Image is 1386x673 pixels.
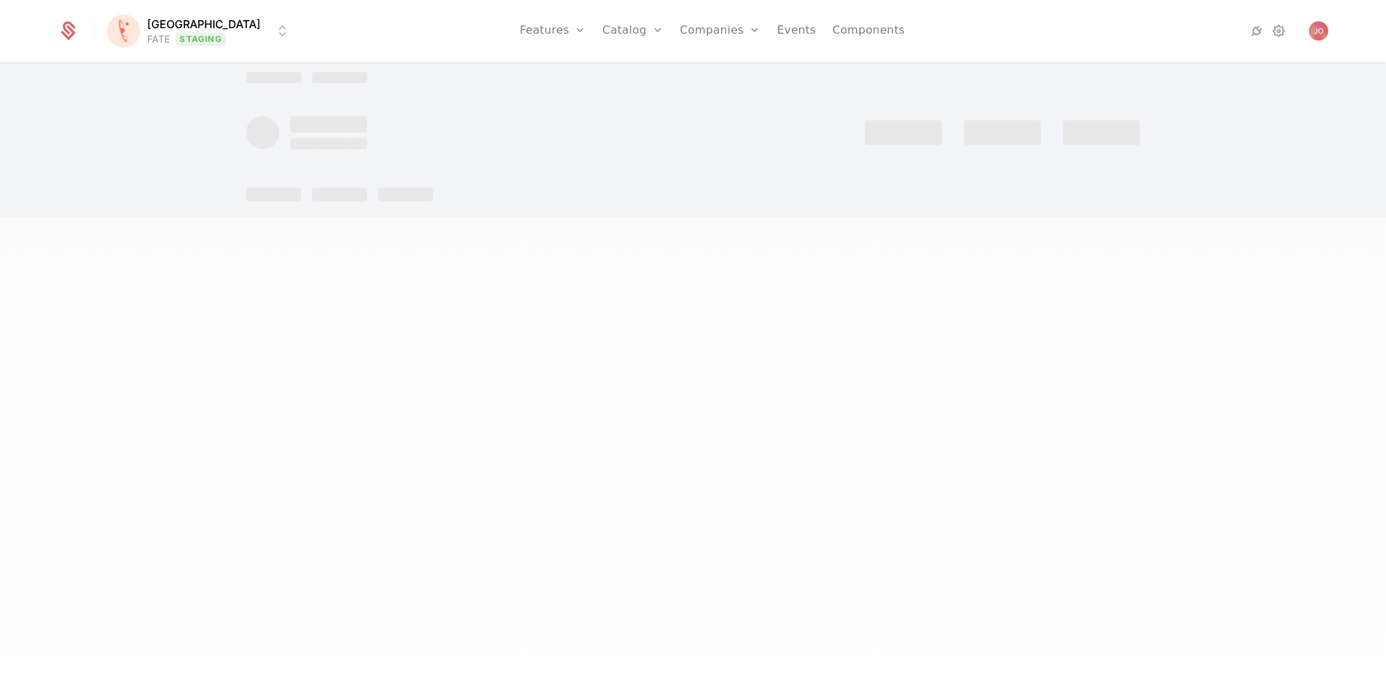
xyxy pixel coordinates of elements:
img: Florence [107,14,140,47]
a: Settings [1270,23,1287,39]
button: Open user button [1309,21,1328,41]
button: Select environment [111,16,291,46]
span: Staging [175,32,225,46]
img: Jelena Obradovic [1309,21,1328,41]
a: Integrations [1248,23,1265,39]
div: FATE [147,32,170,46]
span: [GEOGRAPHIC_DATA] [147,16,261,32]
